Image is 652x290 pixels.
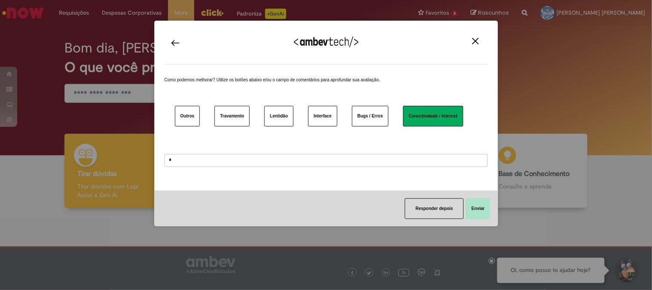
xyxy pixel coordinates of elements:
[171,39,180,47] img: Back
[214,106,250,126] button: Travamento
[165,77,380,83] label: Como podemos melhorar? Utilize os botões abaixo e/ou o campo de comentários para aprofundar sua a...
[466,198,490,219] button: Enviar
[470,37,481,45] button: Close
[308,106,337,126] button: Interface
[175,106,200,126] button: Outros
[472,38,479,44] img: Close
[264,106,294,126] button: Lentidão
[352,106,389,126] button: Bugs / Erros
[294,37,358,47] img: Logo Ambevtech
[405,198,464,219] button: Responder depois
[403,106,463,126] button: Conectividade / Internet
